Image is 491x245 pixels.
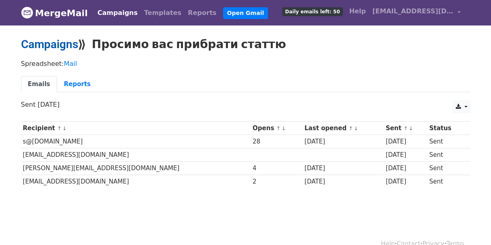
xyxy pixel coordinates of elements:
[304,164,382,173] div: [DATE]
[451,206,491,245] iframe: Chat Widget
[185,5,220,21] a: Reports
[369,3,464,22] a: [EMAIL_ADDRESS][DOMAIN_NAME]
[282,7,342,16] span: Daily emails left: 50
[141,5,185,21] a: Templates
[404,125,408,131] a: ↑
[354,125,358,131] a: ↓
[372,6,453,16] span: [EMAIL_ADDRESS][DOMAIN_NAME]
[427,175,464,188] td: Sent
[281,125,286,131] a: ↓
[409,125,413,131] a: ↓
[64,60,77,68] a: Mail
[304,137,382,146] div: [DATE]
[279,3,346,19] a: Daily emails left: 50
[21,122,251,135] th: Recipient
[302,122,384,135] th: Last opened
[21,59,470,68] p: Spreadsheet:
[427,148,464,162] td: Sent
[21,38,470,51] h2: ⟫ Просимо вас прибрати статтю
[253,164,301,173] div: 4
[57,125,62,131] a: ↑
[346,3,369,19] a: Help
[21,4,88,21] a: MergeMail
[253,177,301,186] div: 2
[386,177,425,186] div: [DATE]
[21,100,470,109] p: Sent [DATE]
[427,162,464,175] td: Sent
[21,6,33,19] img: MergeMail logo
[349,125,353,131] a: ↑
[427,122,464,135] th: Status
[21,162,251,175] td: [PERSON_NAME][EMAIL_ADDRESS][DOMAIN_NAME]
[386,137,425,146] div: [DATE]
[304,177,382,186] div: [DATE]
[21,38,78,51] a: Campaigns
[386,164,425,173] div: [DATE]
[251,122,302,135] th: Opens
[21,76,57,93] a: Emails
[276,125,281,131] a: ↑
[21,148,251,162] td: [EMAIL_ADDRESS][DOMAIN_NAME]
[57,76,98,93] a: Reports
[384,122,427,135] th: Sent
[386,150,425,160] div: [DATE]
[62,125,67,131] a: ↓
[21,175,251,188] td: [EMAIL_ADDRESS][DOMAIN_NAME]
[427,135,464,148] td: Sent
[223,7,268,19] a: Open Gmail
[21,135,251,148] td: s@[DOMAIN_NAME]
[253,137,301,146] div: 28
[94,5,141,21] a: Campaigns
